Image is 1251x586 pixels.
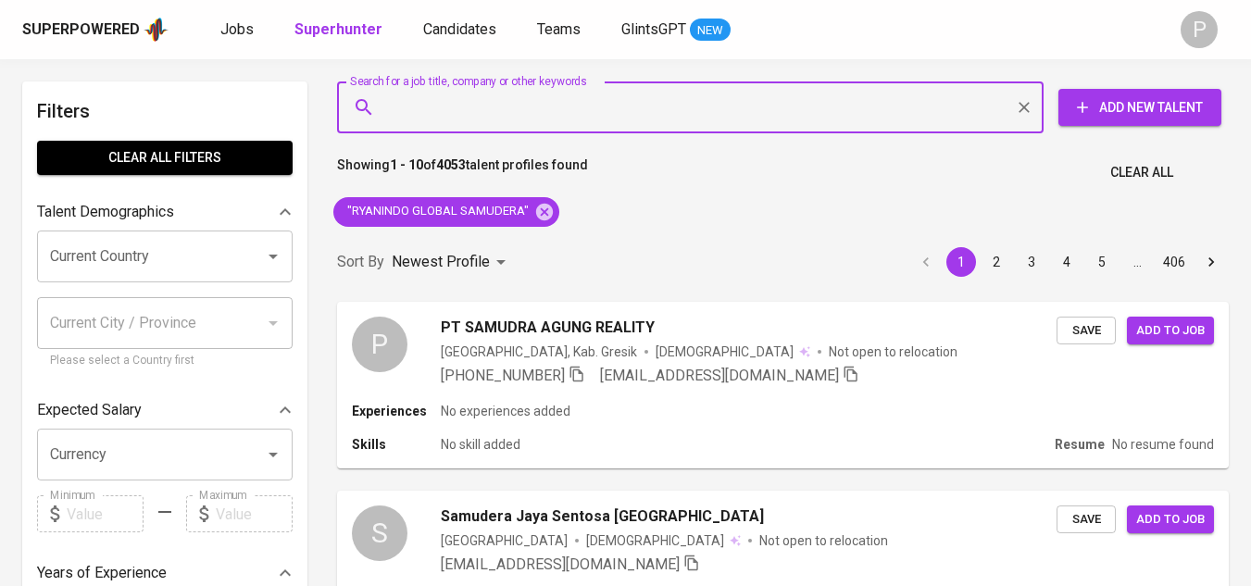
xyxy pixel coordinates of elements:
p: Skills [352,435,441,454]
a: Jobs [220,19,257,42]
input: Value [67,495,144,532]
div: … [1122,253,1152,271]
button: Clear All [1103,156,1181,190]
div: Superpowered [22,19,140,41]
button: page 1 [946,247,976,277]
p: No resume found [1112,435,1214,454]
span: Add to job [1136,509,1205,530]
img: app logo [144,16,169,44]
p: Not open to relocation [829,343,957,361]
span: [DEMOGRAPHIC_DATA] [586,531,727,550]
button: Go to page 4 [1052,247,1082,277]
span: [PHONE_NUMBER] [441,367,565,384]
span: Add to job [1136,320,1205,342]
span: Samudera Jaya Sentosa [GEOGRAPHIC_DATA] [441,505,764,528]
div: Expected Salary [37,392,293,429]
a: Superpoweredapp logo [22,16,169,44]
p: Experiences [352,402,441,420]
a: Candidates [423,19,500,42]
div: S [352,505,407,561]
button: Go to next page [1196,247,1226,277]
span: Save [1066,509,1107,530]
button: Go to page 5 [1087,247,1117,277]
a: GlintsGPT NEW [621,19,731,42]
button: Go to page 2 [982,247,1011,277]
p: Talent Demographics [37,201,174,223]
a: Superhunter [294,19,386,42]
button: Clear All filters [37,141,293,175]
span: Add New Talent [1073,96,1207,119]
div: Talent Demographics [37,193,293,231]
button: Add to job [1127,317,1214,345]
p: Expected Salary [37,399,142,421]
span: Candidates [423,20,496,38]
span: GlintsGPT [621,20,686,38]
div: Newest Profile [392,245,512,280]
button: Open [260,442,286,468]
span: [EMAIL_ADDRESS][DOMAIN_NAME] [441,555,680,573]
div: [GEOGRAPHIC_DATA], Kab. Gresik [441,343,637,361]
button: Add to job [1127,505,1214,534]
span: [EMAIL_ADDRESS][DOMAIN_NAME] [600,367,839,384]
button: Open [260,243,286,269]
p: Showing of talent profiles found [337,156,588,190]
a: PPT SAMUDRA AGUNG REALITY[GEOGRAPHIC_DATA], Kab. Gresik[DEMOGRAPHIC_DATA] Not open to relocation[... [337,302,1229,468]
b: 4053 [436,157,466,172]
span: Save [1066,320,1107,342]
span: Teams [537,20,581,38]
div: "RYANINDO GLOBAL SAMUDERA" [333,197,559,227]
div: P [1181,11,1218,48]
div: [GEOGRAPHIC_DATA] [441,531,568,550]
p: Sort By [337,251,384,273]
button: Go to page 406 [1157,247,1191,277]
div: P [352,317,407,372]
button: Save [1057,317,1116,345]
button: Add New Talent [1058,89,1221,126]
nav: pagination navigation [908,247,1229,277]
b: Superhunter [294,20,382,38]
p: Please select a Country first [50,352,280,370]
button: Go to page 3 [1017,247,1046,277]
input: Value [216,495,293,532]
span: "RYANINDO GLOBAL SAMUDERA" [333,203,540,220]
span: Jobs [220,20,254,38]
p: No experiences added [441,402,570,420]
b: 1 - 10 [390,157,423,172]
button: Save [1057,505,1116,534]
span: Clear All filters [52,146,278,169]
span: [DEMOGRAPHIC_DATA] [656,343,796,361]
h6: Filters [37,96,293,126]
p: Newest Profile [392,251,490,273]
span: PT SAMUDRA AGUNG REALITY [441,317,655,339]
p: Years of Experience [37,562,167,584]
p: Not open to relocation [759,531,888,550]
p: No skill added [441,435,520,454]
a: Teams [537,19,584,42]
span: Clear All [1110,161,1173,184]
button: Clear [1011,94,1037,120]
span: NEW [690,21,731,40]
p: Resume [1055,435,1105,454]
